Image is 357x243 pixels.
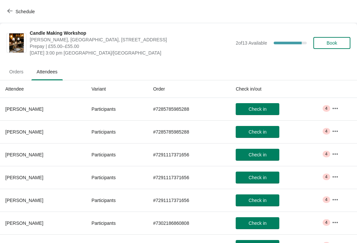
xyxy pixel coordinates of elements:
span: Prepay | £55.00–£55.00 [30,43,232,50]
span: 2 of 13 Available [236,40,267,46]
span: [PERSON_NAME] [5,221,43,226]
span: 4 [325,106,328,111]
span: Candle Making Workshop [30,30,232,36]
th: Variant [86,80,148,98]
td: Participants [86,212,148,234]
td: # 7285785985288 [148,98,230,120]
td: Participants [86,166,148,189]
span: 4 [325,220,328,225]
button: Check in [236,126,279,138]
button: Check in [236,194,279,206]
td: # 7291117371656 [148,189,230,212]
th: Check in/out [230,80,327,98]
td: Participants [86,98,148,120]
button: Check in [236,172,279,183]
button: Check in [236,217,279,229]
button: Check in [236,149,279,161]
span: Check in [249,129,266,135]
td: # 7302186860808 [148,212,230,234]
span: [PERSON_NAME] [5,129,43,135]
span: [PERSON_NAME] [5,152,43,157]
span: Check in [249,152,266,157]
span: Check in [249,221,266,226]
span: Check in [249,106,266,112]
img: Candle Making Workshop [9,33,24,53]
span: [DATE] 3:00 pm [GEOGRAPHIC_DATA]/[GEOGRAPHIC_DATA] [30,50,232,56]
span: Orders [4,66,29,78]
td: Participants [86,143,148,166]
td: # 7291117371656 [148,166,230,189]
span: Schedule [16,9,35,14]
button: Book [313,37,350,49]
span: [PERSON_NAME] [5,175,43,180]
span: Check in [249,198,266,203]
span: Book [327,40,337,46]
td: # 7291117371656 [148,143,230,166]
span: 4 [325,174,328,180]
span: 4 [325,151,328,157]
span: Check in [249,175,266,180]
td: Participants [86,189,148,212]
td: # 7285785985288 [148,120,230,143]
span: 4 [325,197,328,202]
button: Schedule [3,6,40,18]
td: Participants [86,120,148,143]
span: [PERSON_NAME] [5,106,43,112]
span: [PERSON_NAME], [GEOGRAPHIC_DATA], [STREET_ADDRESS] [30,36,232,43]
span: [PERSON_NAME] [5,198,43,203]
span: 4 [325,129,328,134]
span: Attendees [31,66,63,78]
button: Check in [236,103,279,115]
th: Order [148,80,230,98]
